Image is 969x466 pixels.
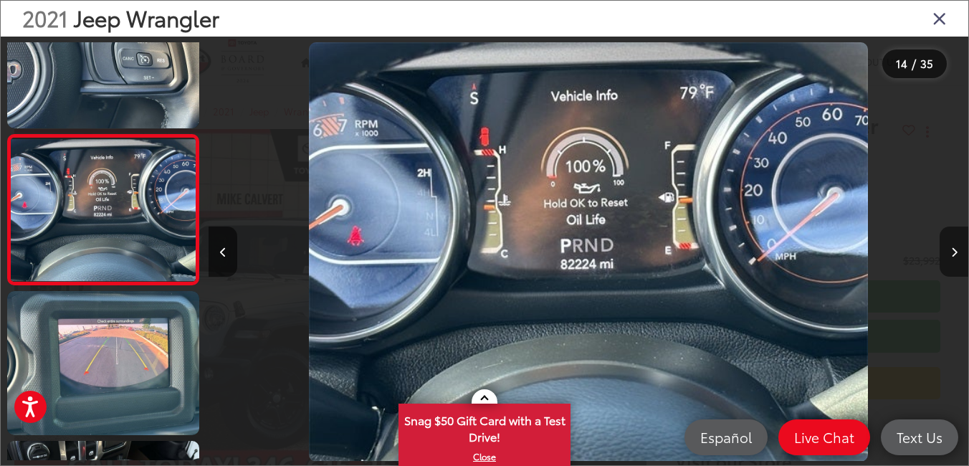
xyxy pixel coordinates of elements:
span: Jeep Wrangler [74,2,219,33]
span: 14 [896,55,907,71]
a: Español [684,419,768,455]
div: 2021 Jeep Wrangler Sport S 13 [209,42,968,462]
i: Close gallery [932,9,947,27]
span: / [910,59,917,69]
img: 2021 Jeep Wrangler Sport S [9,139,197,280]
span: Snag $50 Gift Card with a Test Drive! [400,405,569,449]
span: 2021 [22,2,68,33]
span: Text Us [889,428,950,446]
a: Live Chat [778,419,870,455]
span: 35 [920,55,933,71]
img: 2021 Jeep Wrangler Sport S [309,42,868,462]
img: 2021 Jeep Wrangler Sport S [5,290,201,437]
a: Text Us [881,419,958,455]
button: Next image [940,227,968,277]
span: Live Chat [787,428,861,446]
span: Español [693,428,759,446]
button: Previous image [209,227,237,277]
